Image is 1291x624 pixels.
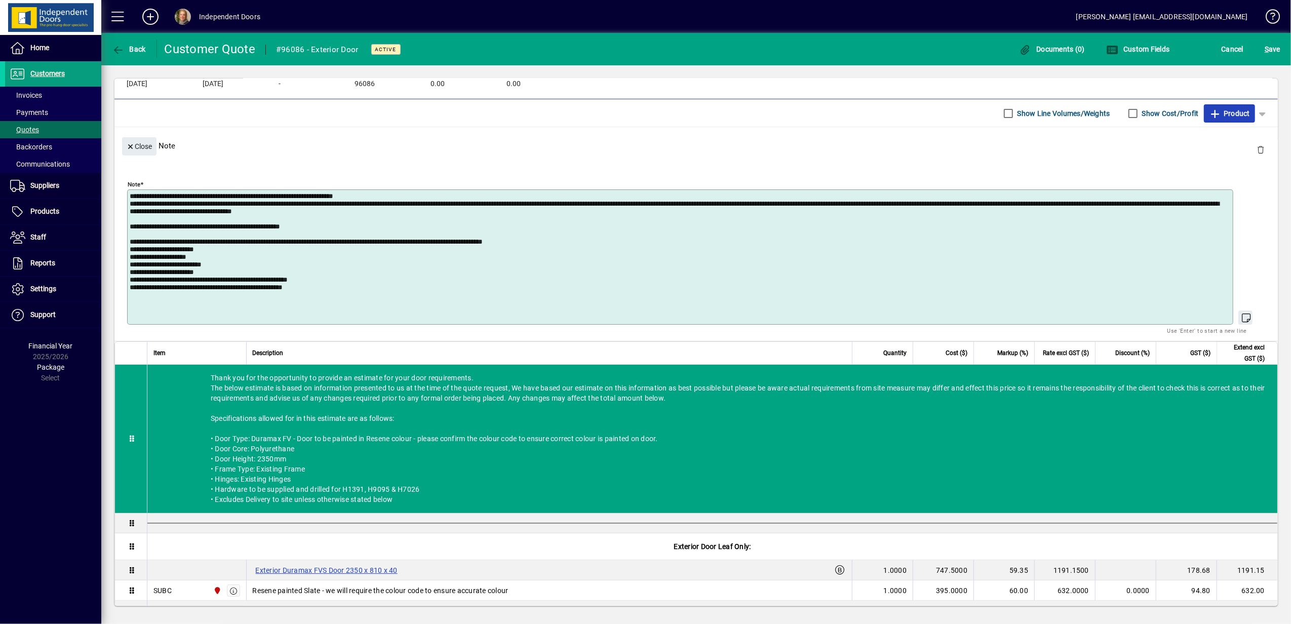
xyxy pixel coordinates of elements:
[1209,105,1250,122] span: Product
[128,181,140,188] mat-label: Note
[506,80,521,88] span: 0.00
[1248,137,1273,162] button: Delete
[37,363,64,371] span: Package
[431,80,445,88] span: 0.00
[253,586,508,596] span: Resene painted Slate - we will require the colour code to ensure accurate colour
[1156,560,1217,580] td: 178.68
[884,586,907,596] span: 1.0000
[997,347,1028,359] span: Markup (%)
[1265,45,1269,53] span: S
[1262,40,1283,58] button: Save
[153,586,172,596] div: SUBC
[203,80,223,88] span: [DATE]
[913,560,973,580] td: 747.5000
[253,347,284,359] span: Description
[1223,342,1265,364] span: Extend excl GST ($)
[1222,41,1244,57] span: Cancel
[946,347,967,359] span: Cost ($)
[1248,145,1273,154] app-page-header-button: Delete
[122,137,157,155] button: Close
[1140,108,1199,119] label: Show Cost/Profit
[1015,108,1110,119] label: Show Line Volumes/Weights
[5,35,101,61] a: Home
[10,108,48,116] span: Payments
[1106,45,1170,53] span: Custom Fields
[1217,560,1277,580] td: 1191.15
[109,40,148,58] button: Back
[1156,580,1217,601] td: 94.80
[127,80,147,88] span: [DATE]
[101,40,157,58] app-page-header-button: Back
[1190,347,1210,359] span: GST ($)
[1115,347,1150,359] span: Discount (%)
[134,8,167,26] button: Add
[1217,580,1277,601] td: 632.00
[5,225,101,250] a: Staff
[147,365,1277,513] div: Thank you for the opportunity to provide an estimate for your door requirements. The below estima...
[147,533,1277,560] div: Exterior Door Leaf Only:
[5,121,101,138] a: Quotes
[30,69,65,77] span: Customers
[5,104,101,121] a: Payments
[29,342,73,350] span: Financial Year
[355,80,375,88] span: 96086
[5,302,101,328] a: Support
[5,87,101,104] a: Invoices
[112,45,146,53] span: Back
[1041,565,1089,575] div: 1191.1500
[973,580,1034,601] td: 60.00
[1258,2,1278,35] a: Knowledge Base
[913,580,973,601] td: 395.0000
[1265,41,1280,57] span: ave
[126,138,152,155] span: Close
[1041,586,1089,596] div: 632.0000
[1104,40,1172,58] button: Custom Fields
[253,564,401,576] label: Exterior Duramax FVS Door 2350 x 810 x 40
[153,347,166,359] span: Item
[5,138,101,155] a: Backorders
[120,141,159,150] app-page-header-button: Close
[30,44,49,52] span: Home
[211,585,222,596] span: Christchurch
[10,126,39,134] span: Quotes
[375,46,397,53] span: Active
[10,143,52,151] span: Backorders
[5,277,101,302] a: Settings
[30,310,56,319] span: Support
[276,42,359,58] div: #96086 - Exterior Door
[279,80,281,88] span: -
[1019,45,1085,53] span: Documents (0)
[5,173,101,199] a: Suppliers
[5,155,101,173] a: Communications
[30,207,59,215] span: Products
[10,91,42,99] span: Invoices
[883,347,907,359] span: Quantity
[165,41,256,57] div: Customer Quote
[1204,104,1255,123] button: Product
[10,160,70,168] span: Communications
[1095,580,1156,601] td: 0.0000
[114,127,1278,164] div: Note
[884,565,907,575] span: 1.0000
[5,251,101,276] a: Reports
[30,259,55,267] span: Reports
[30,285,56,293] span: Settings
[1076,9,1248,25] div: [PERSON_NAME] [EMAIL_ADDRESS][DOMAIN_NAME]
[1016,40,1087,58] button: Documents (0)
[1219,40,1246,58] button: Cancel
[1043,347,1089,359] span: Rate excl GST ($)
[973,560,1034,580] td: 59.35
[1167,325,1247,336] mat-hint: Use 'Enter' to start a new line
[5,199,101,224] a: Products
[30,233,46,241] span: Staff
[199,9,260,25] div: Independent Doors
[30,181,59,189] span: Suppliers
[167,8,199,26] button: Profile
